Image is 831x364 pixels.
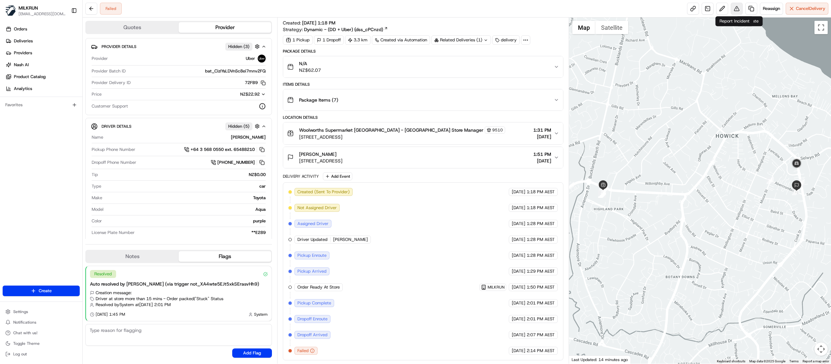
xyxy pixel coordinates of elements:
button: Hidden (5) [225,122,261,130]
span: [DATE] [512,316,525,322]
span: [DATE] [512,300,525,306]
span: [DATE] [533,158,551,164]
div: 13 [708,159,716,166]
span: Pickup Arrived [297,268,327,274]
button: Toggle fullscreen view [814,21,828,34]
button: Driver DetailsHidden (5) [91,121,266,132]
div: Resolved [90,270,116,278]
span: 1:18 PM AEST [527,189,555,195]
button: Quotes [86,22,179,33]
button: 72FB9 [245,80,266,86]
span: Pickup Complete [297,300,331,306]
span: Dropoff Enroute [297,316,328,322]
button: Package Items (7) [283,89,563,111]
span: +64 3 568 0550 ext. 65488210 [191,147,255,153]
span: 2:14 PM AEST [527,348,555,354]
span: Assigned Driver [297,221,328,227]
a: Report a map error [803,359,829,363]
span: NZ$22.92 [240,91,260,97]
span: 1:28 PM AEST [527,221,555,227]
span: Provider Details [102,44,136,49]
span: Chat with us! [13,330,37,336]
button: [PHONE_NUMBER] [211,159,266,166]
span: Color [92,218,102,224]
a: Created via Automation [372,35,430,45]
span: [DATE] [512,348,525,354]
span: [DATE] 1:45 PM [96,312,125,317]
div: purple [105,218,266,224]
span: 2:07 PM AEST [527,332,555,338]
span: Provider Batch ID [92,68,126,74]
div: Related Deliveries (1) [431,35,491,45]
a: Providers [3,48,82,58]
span: Name [92,134,103,140]
button: CancelDelivery [786,3,828,15]
span: Pickup Enroute [297,252,327,258]
span: 1:29 PM AEST [527,268,555,274]
span: Tip [92,172,98,178]
span: Notifications [13,320,36,325]
span: [EMAIL_ADDRESS][DOMAIN_NAME] [19,11,66,17]
div: Report Incident [716,16,754,26]
span: Deliveries [14,38,33,44]
span: 1:31 PM [533,127,551,133]
span: bat_CizIYsLDVnSc8ei7mnv2FQ [205,68,266,74]
button: Provider [179,22,271,33]
div: NZ$0.00 [101,172,266,178]
div: Package Details [283,49,563,54]
span: Driver at store more than 15 mins - Order packed | "Stuck" Status [96,296,223,302]
button: Log out [3,349,80,359]
div: Delivery Activity [283,174,319,179]
span: [DATE] [512,237,525,243]
div: delivery [492,35,520,45]
div: 9 [598,191,605,198]
button: Woolworths Supermarket [GEOGRAPHIC_DATA] - [GEOGRAPHIC_DATA] Store Manager9510[STREET_ADDRESS]1:3... [283,122,563,144]
span: [PHONE_NUMBER] [217,159,255,165]
div: 1 Dropoff [314,35,344,45]
span: [DATE] [512,332,525,338]
button: NZ$22.92 [207,91,266,97]
div: 15 [792,188,799,195]
button: Show satellite imagery [595,21,628,34]
span: 1:28 PM AEST [527,237,555,243]
span: 1:18 PM AEST [527,205,555,211]
div: 14 [766,177,774,184]
span: Toggle Theme [13,341,40,346]
div: Favorites [3,100,80,110]
span: Creation message: [96,290,132,296]
span: Order Ready At Store [297,284,340,290]
span: Orders [14,26,27,32]
span: [DATE] [512,189,525,195]
span: Pickup Phone Number [92,147,135,153]
div: 1 Pickup [283,35,313,45]
span: [DATE] [512,221,525,227]
div: Items Details [283,82,563,87]
span: Provider Delivery ID [92,80,131,86]
a: Open this area in Google Maps (opens a new window) [571,355,592,364]
span: Driver Details [102,124,131,129]
span: Hidden ( 3 ) [228,44,249,50]
span: Not Assigned Driver [297,205,337,211]
span: [DATE] [512,252,525,258]
img: MILKRUN [5,5,16,16]
div: Duplicate [736,16,763,26]
button: Add Flag [232,348,272,358]
a: Dynamic - (DD + Uber) (dss_cPCnzd) [304,26,388,33]
span: 9510 [492,127,503,133]
div: 11 [599,191,606,198]
span: [DATE] [512,284,525,290]
span: Log out [13,351,27,357]
a: Analytics [3,83,82,94]
a: Nash AI [3,60,82,70]
button: Keyboard shortcuts [717,359,745,364]
div: Location Details [283,115,563,120]
div: Auto resolved by [PERSON_NAME] (via trigger not_XA4wte5EJt5xkSErasvHh9) [90,281,268,287]
span: Create [39,288,52,294]
img: Google [571,355,592,364]
a: Product Catalog [3,71,82,82]
span: Customer Support [92,103,128,109]
div: Aqua [106,206,266,212]
span: 1:28 PM AEST [527,252,555,258]
a: Terms (opens in new tab) [789,359,799,363]
button: Reassign [760,3,783,15]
